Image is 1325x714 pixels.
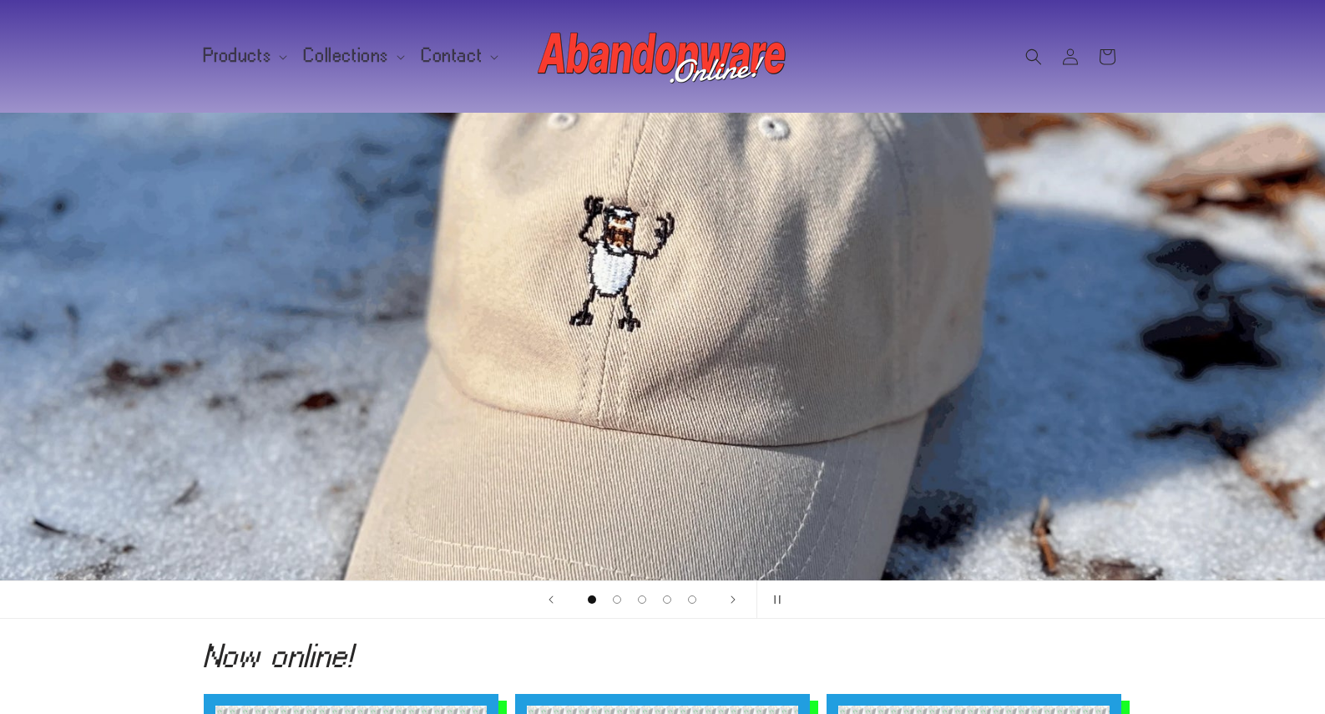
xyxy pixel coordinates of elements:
button: Previous slide [533,581,569,618]
button: Load slide 4 of 5 [655,587,680,612]
span: Contact [422,48,483,63]
summary: Products [194,38,295,73]
button: Pause slideshow [756,581,793,618]
span: Products [204,48,272,63]
button: Load slide 1 of 5 [579,587,604,612]
button: Load slide 2 of 5 [604,587,630,612]
a: Abandonware [531,17,794,96]
button: Next slide [715,581,751,618]
h2: Now online! [204,642,1122,669]
button: Load slide 3 of 5 [630,587,655,612]
button: Load slide 5 of 5 [680,587,705,612]
summary: Collections [294,38,412,73]
summary: Search [1015,38,1052,75]
summary: Contact [412,38,505,73]
span: Collections [304,48,389,63]
img: Abandonware [538,23,788,90]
